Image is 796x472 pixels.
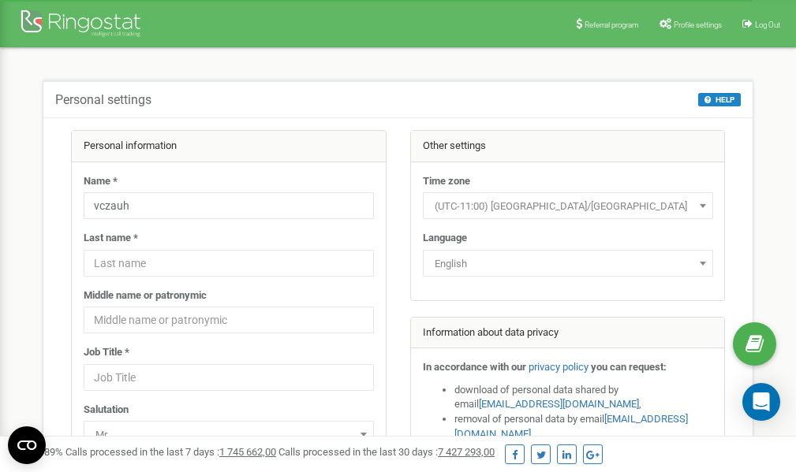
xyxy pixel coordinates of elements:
[755,20,780,29] span: Log Out
[479,398,639,410] a: [EMAIL_ADDRESS][DOMAIN_NAME]
[454,383,713,412] li: download of personal data shared by email ,
[84,174,118,189] label: Name *
[742,383,780,421] div: Open Intercom Messenger
[219,446,276,458] u: 1 745 662,00
[84,345,129,360] label: Job Title *
[411,318,725,349] div: Information about data privacy
[84,288,207,303] label: Middle name or patronymic
[84,403,129,418] label: Salutation
[84,192,374,219] input: Name
[591,361,667,373] strong: you can request:
[674,20,722,29] span: Profile settings
[438,446,495,458] u: 7 427 293,00
[428,253,708,275] span: English
[423,231,467,246] label: Language
[585,20,639,29] span: Referral program
[423,361,526,373] strong: In accordance with our
[89,424,368,446] span: Mr.
[84,231,138,246] label: Last name *
[278,446,495,458] span: Calls processed in the last 30 days :
[55,93,151,107] h5: Personal settings
[423,174,470,189] label: Time zone
[423,250,713,277] span: English
[84,421,374,448] span: Mr.
[84,250,374,277] input: Last name
[84,307,374,333] input: Middle name or patronymic
[698,93,741,106] button: HELP
[454,412,713,441] li: removal of personal data by email ,
[65,446,276,458] span: Calls processed in the last 7 days :
[428,195,708,217] span: (UTC-11:00) Pacific/Midway
[72,131,386,162] div: Personal information
[529,361,589,373] a: privacy policy
[423,192,713,219] span: (UTC-11:00) Pacific/Midway
[411,131,725,162] div: Other settings
[8,426,46,464] button: Open CMP widget
[84,364,374,391] input: Job Title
